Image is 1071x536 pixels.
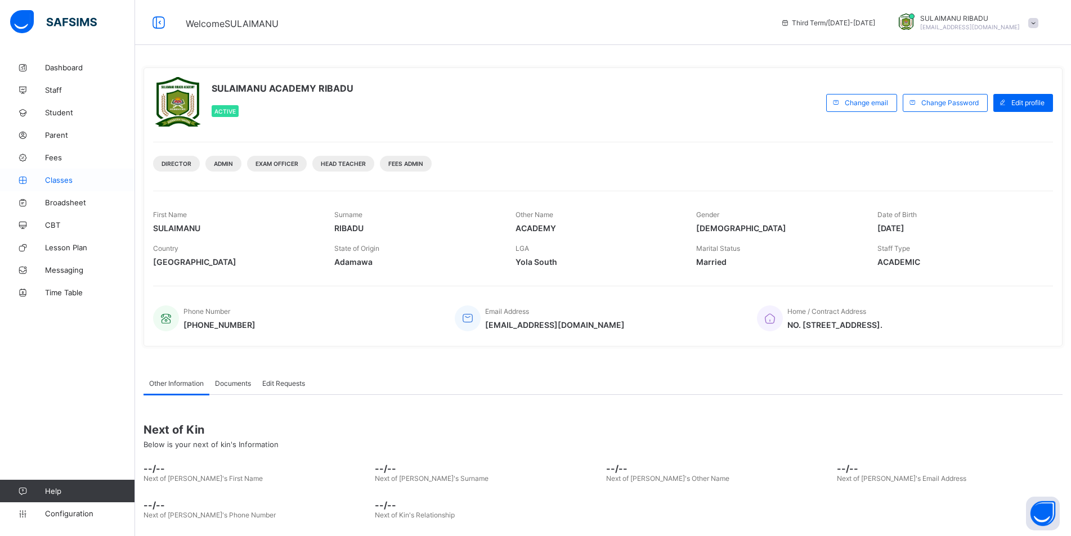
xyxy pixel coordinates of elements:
span: SULAIMANU [153,223,317,233]
span: Classes [45,175,135,184]
div: SULAIMANURIBADU [886,13,1044,32]
span: Head Teacher [321,160,366,167]
span: --/-- [837,463,1063,474]
span: Edit Requests [262,379,305,388]
span: Home / Contract Address [787,307,866,316]
span: Email Address [485,307,529,316]
span: Next of Kin's Relationship [375,511,455,519]
span: First Name [153,210,187,219]
span: Messaging [45,265,135,274]
span: [DATE] [877,223,1042,233]
span: Other Name [516,210,553,219]
span: Phone Number [183,307,230,316]
span: Configuration [45,509,135,518]
span: Broadsheet [45,198,135,207]
span: Surname [334,210,362,219]
span: Fees Admin [388,160,423,167]
span: --/-- [144,499,369,511]
span: [PHONE_NUMBER] [183,320,256,330]
span: Yola South [516,257,680,267]
span: CBT [45,220,135,229]
span: Admin [214,160,233,167]
span: Student [45,108,135,117]
span: [GEOGRAPHIC_DATA] [153,257,317,267]
span: ACADEMIC [877,257,1042,267]
span: SULAIMANU ACADEMY RIBADU [212,83,353,94]
span: DIRECTOR [162,160,191,167]
span: Date of Birth [877,210,917,219]
span: ACADEMY [516,223,680,233]
span: --/-- [375,499,601,511]
span: Welcome SULAIMANU [186,18,279,29]
span: Next of [PERSON_NAME]'s Email Address [837,474,966,483]
span: Fees [45,153,135,162]
span: Active [214,108,236,115]
span: [EMAIL_ADDRESS][DOMAIN_NAME] [920,24,1020,30]
span: Other Information [149,379,204,388]
span: Staff Type [877,244,910,253]
span: Next of [PERSON_NAME]'s Other Name [606,474,729,483]
span: --/-- [606,463,832,474]
span: Time Table [45,288,135,297]
span: NO. [STREET_ADDRESS]. [787,320,882,330]
span: Next of [PERSON_NAME]'s Surname [375,474,489,483]
span: --/-- [375,463,601,474]
span: Change Password [921,98,979,107]
span: Change email [845,98,888,107]
span: State of Origin [334,244,379,253]
span: Next of [PERSON_NAME]'s Phone Number [144,511,276,519]
img: safsims [10,10,97,34]
span: Lesson Plan [45,243,135,252]
span: session/term information [781,19,875,27]
span: Parent [45,130,135,139]
span: [DEMOGRAPHIC_DATA] [696,223,861,233]
span: Staff [45,85,135,94]
span: SULAIMANU RIBADU [920,14,1020,22]
span: Help [45,487,135,496]
span: Edit profile [1011,98,1045,107]
button: Open asap [1026,497,1060,530]
span: Exam Officer [256,160,298,167]
span: Dashboard [45,63,135,72]
span: Adamawa [334,257,499,267]
span: Marital Status [696,244,740,253]
span: Documents [215,379,251,388]
span: Next of [PERSON_NAME]'s First Name [144,474,263,483]
span: Next of Kin [144,423,1063,436]
span: RIBADU [334,223,499,233]
span: Gender [696,210,719,219]
span: [EMAIL_ADDRESS][DOMAIN_NAME] [485,320,625,330]
span: --/-- [144,463,369,474]
span: Married [696,257,861,267]
span: Country [153,244,178,253]
span: LGA [516,244,529,253]
span: Below is your next of kin's Information [144,440,279,449]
